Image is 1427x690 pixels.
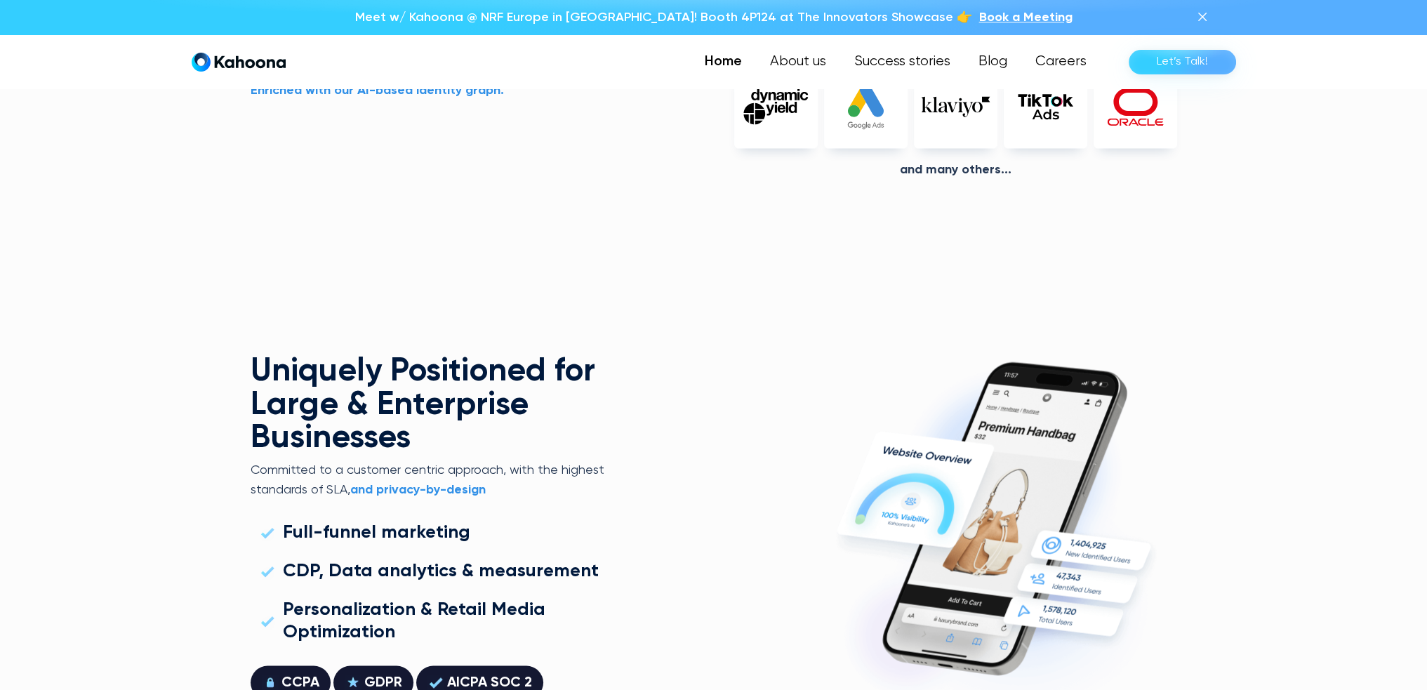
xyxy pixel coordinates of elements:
div: And Many others... [734,163,1177,178]
a: Let’s Talk! [1129,50,1236,74]
h2: Uniquely Positioned for Large & Enterprise Businesses [251,355,608,456]
a: Blog [964,48,1021,76]
strong: and privacy-by-design [350,484,486,496]
div: Personalization & Retail Media Optimization [283,599,599,643]
p: Committed to a customer centric approach, with the highest standards of SLA, [251,461,608,500]
span: Book a Meeting [979,11,1073,24]
div: Let’s Talk! [1157,51,1208,73]
strong: Enriched with our AI-based identity graph. [251,84,504,97]
a: Home [691,48,756,76]
a: Book a Meeting [979,8,1073,27]
div: Full-funnel marketing [283,522,470,544]
a: About us [756,48,840,76]
div: CDP, Data analytics & measurement [283,561,599,583]
p: Meet w/ Kahoona @ NRF Europe in [GEOGRAPHIC_DATA]! Booth 4P124 at The Innovators Showcase 👉 [355,8,972,27]
a: Success stories [840,48,964,76]
a: home [192,52,286,72]
a: Careers [1021,48,1101,76]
